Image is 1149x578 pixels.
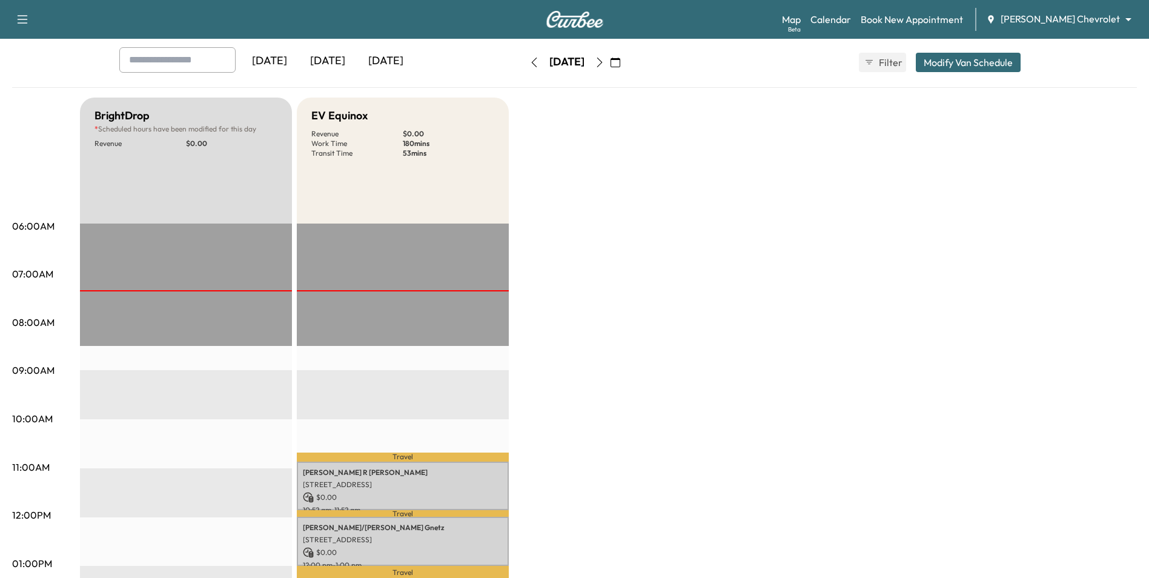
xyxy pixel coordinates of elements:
p: 12:00 pm - 1:00 pm [303,560,503,570]
p: 07:00AM [12,267,53,281]
p: 10:52 am - 11:52 am [303,505,503,515]
p: Transit Time [311,148,403,158]
p: Work Time [311,139,403,148]
p: 53 mins [403,148,494,158]
p: [PERSON_NAME] R [PERSON_NAME] [303,468,503,477]
p: [PERSON_NAME]/[PERSON_NAME] Gnetz [303,523,503,533]
p: 06:00AM [12,219,55,233]
p: Revenue [311,129,403,139]
button: Modify Van Schedule [916,53,1021,72]
p: 180 mins [403,139,494,148]
img: Curbee Logo [546,11,604,28]
a: MapBeta [782,12,801,27]
p: 10:00AM [12,411,53,426]
div: [DATE] [299,47,357,75]
p: Revenue [94,139,186,148]
p: Travel [297,510,509,517]
p: 12:00PM [12,508,51,522]
p: 01:00PM [12,556,52,571]
p: Scheduled hours have been modified for this day [94,124,277,134]
p: 09:00AM [12,363,55,377]
a: Book New Appointment [861,12,963,27]
a: Calendar [810,12,851,27]
h5: BrightDrop [94,107,150,124]
div: [DATE] [240,47,299,75]
span: [PERSON_NAME] Chevrolet [1001,12,1120,26]
button: Filter [859,53,906,72]
h5: EV Equinox [311,107,368,124]
p: Travel [297,453,509,462]
p: $ 0.00 [303,492,503,503]
p: $ 0.00 [403,129,494,139]
p: [STREET_ADDRESS] [303,535,503,545]
span: Filter [879,55,901,70]
p: 11:00AM [12,460,50,474]
div: [DATE] [357,47,415,75]
div: Beta [788,25,801,34]
p: $ 0.00 [186,139,277,148]
p: [STREET_ADDRESS] [303,480,503,490]
p: $ 0.00 [303,547,503,558]
div: [DATE] [549,55,584,70]
p: 08:00AM [12,315,55,330]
